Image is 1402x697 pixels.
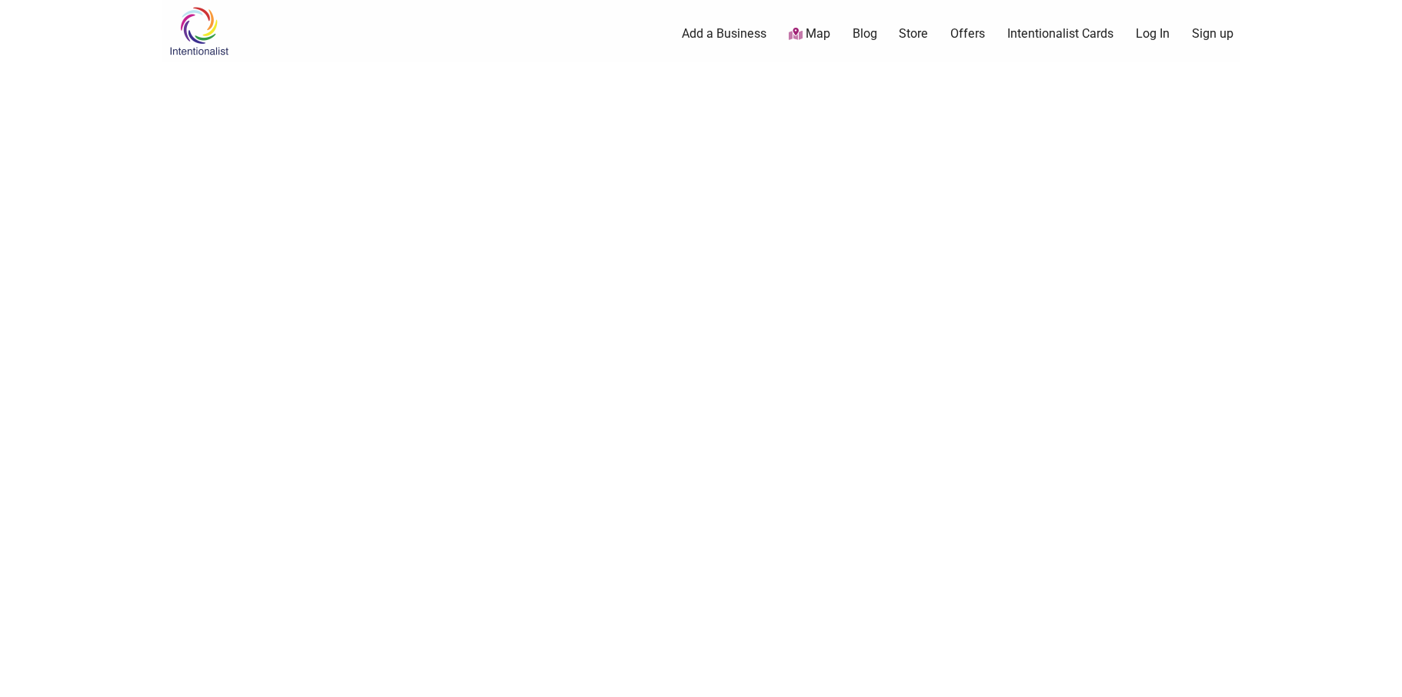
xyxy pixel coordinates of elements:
[162,6,235,56] img: Intentionalist
[853,25,877,42] a: Blog
[1007,25,1113,42] a: Intentionalist Cards
[789,25,830,43] a: Map
[682,25,766,42] a: Add a Business
[1136,25,1170,42] a: Log In
[950,25,985,42] a: Offers
[1192,25,1233,42] a: Sign up
[899,25,928,42] a: Store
